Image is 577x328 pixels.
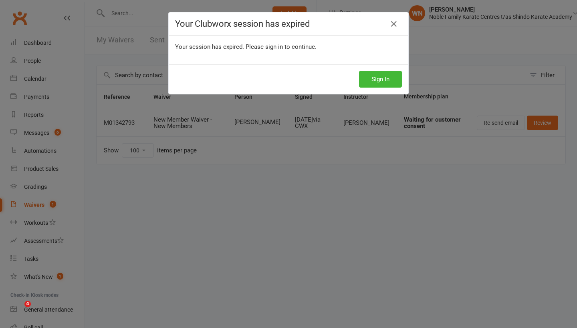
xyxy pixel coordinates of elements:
[175,19,402,29] h4: Your Clubworx session has expired
[359,71,402,88] button: Sign In
[175,43,317,50] span: Your session has expired. Please sign in to continue.
[24,301,31,307] span: 4
[8,301,27,320] iframe: Intercom live chat
[387,18,400,30] a: Close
